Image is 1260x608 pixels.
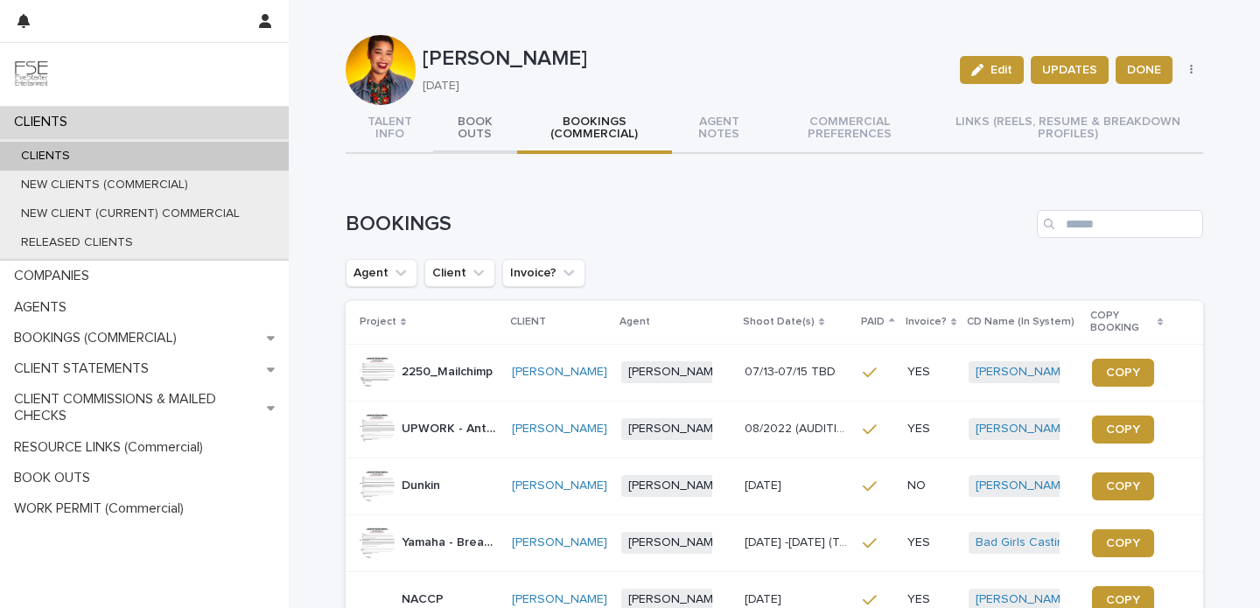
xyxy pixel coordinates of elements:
a: COPY [1092,472,1154,500]
p: CLIENT STATEMENTS [7,360,163,377]
a: COPY [1092,416,1154,444]
button: DONE [1116,56,1172,84]
p: CLIENTS [7,149,84,164]
a: COPY [1092,529,1154,557]
p: RELEASED CLIENTS [7,235,147,250]
button: Client [424,259,495,287]
p: [DATE] [423,79,939,94]
p: COMPANIES [7,268,103,284]
tr: Yamaha - BreakthroughYamaha - Breakthrough [PERSON_NAME] [PERSON_NAME][DATE] -[DATE] (Tues and We... [346,514,1203,571]
a: [PERSON_NAME] [976,592,1071,607]
p: CD Name (In System) [967,312,1074,332]
p: [DATE] [745,475,785,493]
p: CLIENT COMMISSIONS & MAILED CHECKS [7,391,267,424]
p: YES [907,592,955,607]
p: NEW CLIENTS (COMMERCIAL) [7,178,202,192]
p: NO [907,479,955,493]
a: Bad Girls Casting [976,535,1071,550]
p: UPWORK - Anthem [402,418,501,437]
p: Shoot Date(s) [743,312,815,332]
button: AGENT NOTES [672,105,766,154]
span: COPY [1106,423,1140,436]
a: [PERSON_NAME] [512,479,607,493]
a: [PERSON_NAME] [512,422,607,437]
a: [PERSON_NAME] [976,365,1071,380]
p: Dunkin [402,475,444,493]
p: RESOURCE LINKS (Commercial) [7,439,217,456]
span: Edit [990,64,1012,76]
a: [PERSON_NAME] [512,535,607,550]
tr: DunkinDunkin [PERSON_NAME] [PERSON_NAME][DATE][DATE] NO[PERSON_NAME] Casting COPY [346,458,1203,514]
a: [PERSON_NAME] Casting [976,479,1116,493]
tr: UPWORK - AnthemUPWORK - Anthem [PERSON_NAME] [PERSON_NAME]08/2022 (AUDITION self-tape was used)08... [346,401,1203,458]
p: WORK PERMIT (Commercial) [7,500,198,517]
span: [PERSON_NAME] [621,418,731,440]
button: LINKS (REELS, RESUME & BREAKDOWN PROFILES) [933,105,1203,154]
span: COPY [1106,594,1140,606]
p: AGENTS [7,299,80,316]
a: COPY [1092,359,1154,387]
button: Agent [346,259,417,287]
p: March 21 -22 2023 (Tues and Wed, Talent will shoot both days) [745,532,853,550]
p: PAID [861,312,885,332]
span: UPDATES [1042,61,1097,79]
span: COPY [1106,367,1140,379]
a: [PERSON_NAME] [512,365,607,380]
span: [PERSON_NAME] [621,361,731,383]
span: DONE [1127,61,1161,79]
img: 9JgRvJ3ETPGCJDhvPVA5 [14,57,49,92]
h1: BOOKINGS [346,212,1030,237]
span: COPY [1106,480,1140,493]
button: TALENT INFO [346,105,433,154]
button: Edit [960,56,1024,84]
span: COPY [1106,537,1140,549]
p: Agent [619,312,650,332]
p: BOOKINGS (COMMERCIAL) [7,330,191,346]
p: 08/2022 (AUDITION self-tape was used) [745,418,853,437]
tr: 2250_Mailchimp2250_Mailchimp [PERSON_NAME] [PERSON_NAME]07/13-07/15 TBD07/13-07/15 TBD YES[PERSON... [346,344,1203,401]
button: BOOK OUTS [433,105,517,154]
p: BOOK OUTS [7,470,104,486]
p: YES [907,535,955,550]
span: [PERSON_NAME] [621,475,731,497]
p: 07/13-07/15 TBD [745,361,839,380]
button: UPDATES [1031,56,1109,84]
p: Invoice? [906,312,947,332]
p: NACCP [402,589,447,607]
input: Search [1037,210,1203,238]
p: NEW CLIENT (CURRENT) COMMERCIAL [7,206,254,221]
p: 2250_Mailchimp [402,361,496,380]
a: [PERSON_NAME] [512,592,607,607]
span: [PERSON_NAME] [621,532,731,554]
button: COMMERCIAL PREFERENCES [766,105,933,154]
p: YES [907,365,955,380]
button: BOOKINGS (COMMERCIAL) [517,105,672,154]
p: Yamaha - Breakthrough [402,532,501,550]
p: Project [360,312,396,332]
p: [PERSON_NAME] [423,46,946,72]
p: COPY BOOKING [1090,306,1153,339]
p: CLIENT [510,312,546,332]
p: YES [907,422,955,437]
button: Invoice? [502,259,585,287]
p: CLIENTS [7,114,81,130]
p: [DATE] [745,589,785,607]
